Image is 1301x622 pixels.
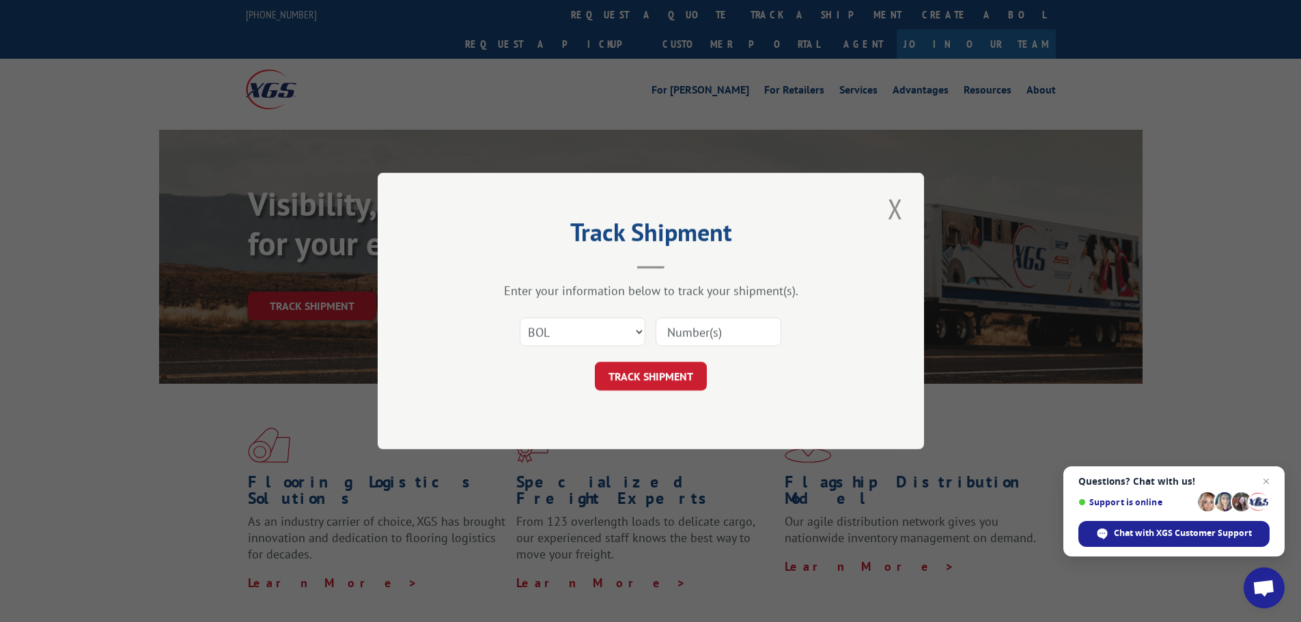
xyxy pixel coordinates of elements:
span: Chat with XGS Customer Support [1114,527,1252,539]
a: Open chat [1244,567,1285,608]
h2: Track Shipment [446,223,856,249]
button: TRACK SHIPMENT [595,362,707,391]
input: Number(s) [656,317,781,346]
div: Enter your information below to track your shipment(s). [446,283,856,298]
button: Close modal [884,190,907,227]
span: Support is online [1078,497,1193,507]
span: Chat with XGS Customer Support [1078,521,1270,547]
span: Questions? Chat with us! [1078,476,1270,487]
